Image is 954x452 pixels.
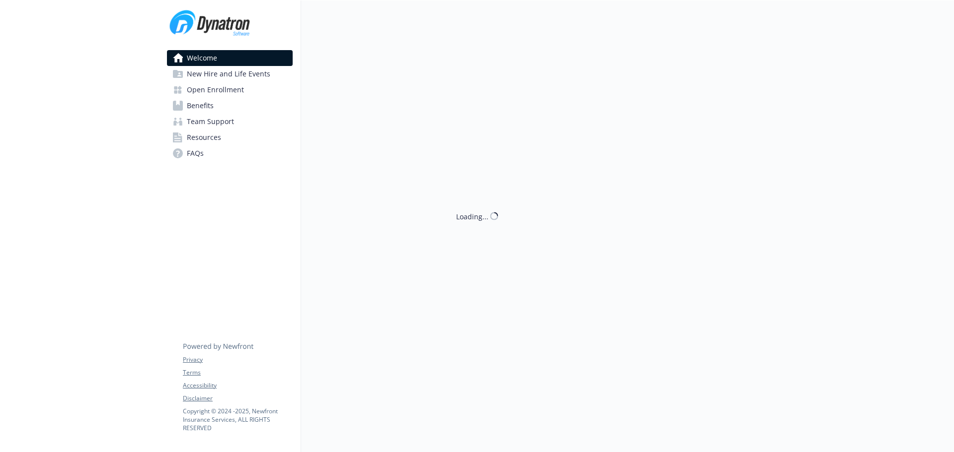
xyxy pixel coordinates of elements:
[183,355,292,364] a: Privacy
[167,82,293,98] a: Open Enrollment
[187,98,214,114] span: Benefits
[187,50,217,66] span: Welcome
[167,145,293,161] a: FAQs
[187,66,270,82] span: New Hire and Life Events
[167,66,293,82] a: New Hire and Life Events
[187,129,221,145] span: Resources
[167,98,293,114] a: Benefits
[167,129,293,145] a: Resources
[187,82,244,98] span: Open Enrollment
[183,381,292,390] a: Accessibility
[187,145,204,161] span: FAQs
[167,114,293,129] a: Team Support
[456,211,488,221] div: Loading...
[183,368,292,377] a: Terms
[183,394,292,403] a: Disclaimer
[187,114,234,129] span: Team Support
[183,407,292,432] p: Copyright © 2024 - 2025 , Newfront Insurance Services, ALL RIGHTS RESERVED
[167,50,293,66] a: Welcome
